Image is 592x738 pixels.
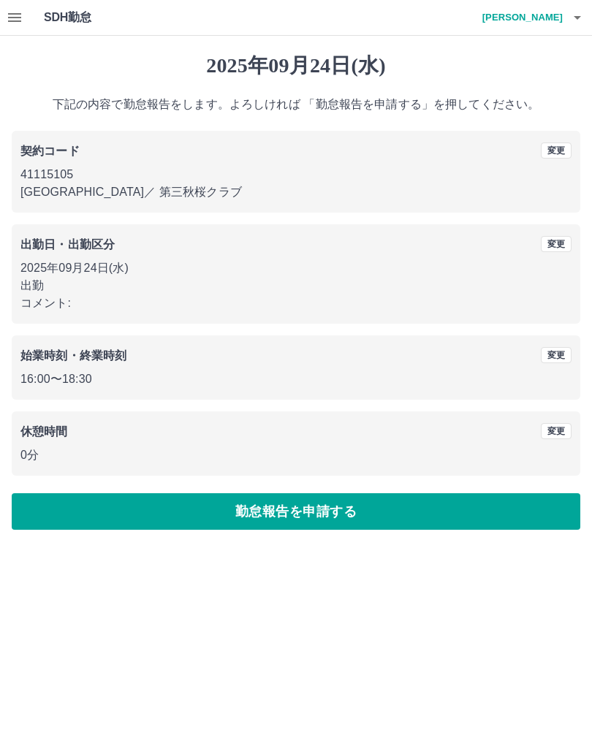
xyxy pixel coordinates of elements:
b: 始業時刻・終業時刻 [20,349,126,362]
button: 変更 [541,142,572,159]
p: 出勤 [20,277,572,294]
p: 0分 [20,446,572,464]
b: 出勤日・出勤区分 [20,238,115,251]
button: 変更 [541,347,572,363]
p: [GEOGRAPHIC_DATA] ／ 第三秋桜クラブ [20,183,572,201]
p: コメント: [20,294,572,312]
p: 下記の内容で勤怠報告をします。よろしければ 「勤怠報告を申請する」を押してください。 [12,96,580,113]
p: 41115105 [20,166,572,183]
b: 契約コード [20,145,80,157]
button: 変更 [541,236,572,252]
p: 16:00 〜 18:30 [20,370,572,388]
h1: 2025年09月24日(水) [12,53,580,78]
p: 2025年09月24日(水) [20,259,572,277]
b: 休憩時間 [20,425,68,438]
button: 勤怠報告を申請する [12,493,580,530]
button: 変更 [541,423,572,439]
